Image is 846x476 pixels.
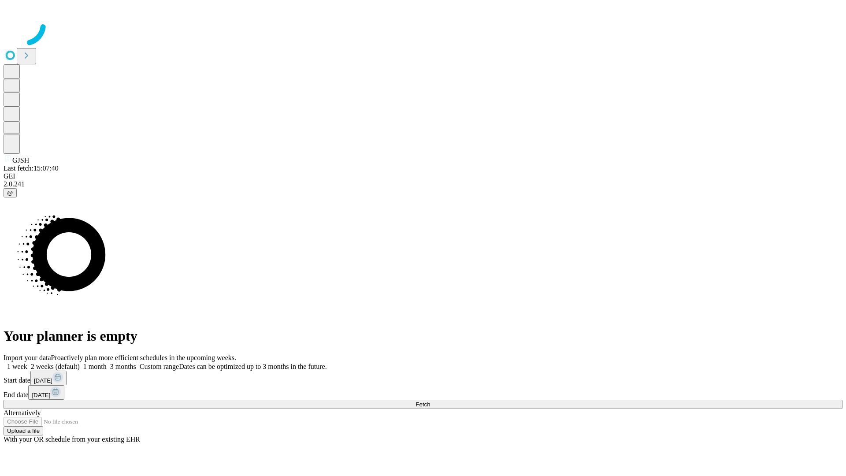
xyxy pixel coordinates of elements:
[32,392,50,398] span: [DATE]
[30,371,67,385] button: [DATE]
[4,400,842,409] button: Fetch
[4,172,842,180] div: GEI
[179,363,327,370] span: Dates can be optimized up to 3 months in the future.
[4,435,140,443] span: With your OR schedule from your existing EHR
[4,371,842,385] div: Start date
[34,377,52,384] span: [DATE]
[110,363,136,370] span: 3 months
[83,363,107,370] span: 1 month
[12,156,29,164] span: GJSH
[140,363,179,370] span: Custom range
[4,426,43,435] button: Upload a file
[416,401,430,408] span: Fetch
[51,354,236,361] span: Proactively plan more efficient schedules in the upcoming weeks.
[4,164,59,172] span: Last fetch: 15:07:40
[4,385,842,400] div: End date
[4,354,51,361] span: Import your data
[4,180,842,188] div: 2.0.241
[4,328,842,344] h1: Your planner is empty
[4,188,17,197] button: @
[7,363,27,370] span: 1 week
[7,190,13,196] span: @
[31,363,80,370] span: 2 weeks (default)
[28,385,64,400] button: [DATE]
[4,409,41,416] span: Alternatively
